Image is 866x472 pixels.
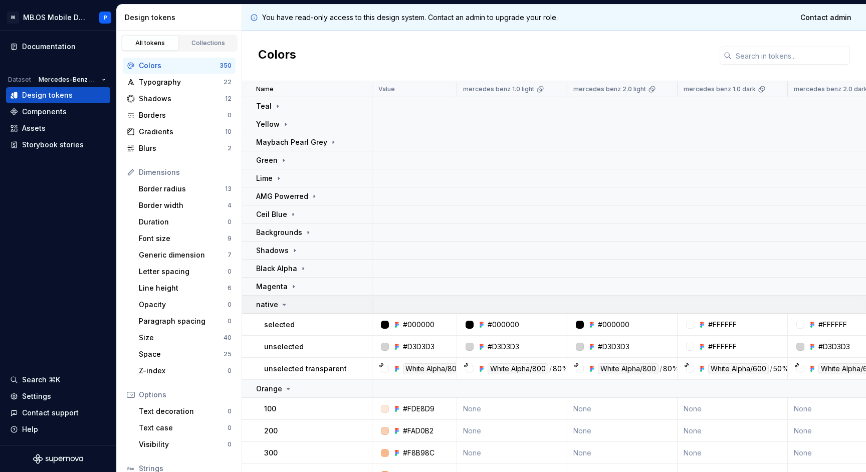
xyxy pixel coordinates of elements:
div: #D3D3D3 [598,342,629,352]
div: Assets [22,123,46,133]
div: 6 [228,284,232,292]
div: Border width [139,200,228,210]
div: 50% [773,363,789,374]
p: Backgrounds [256,227,302,238]
a: Space25 [135,346,236,362]
div: 12 [225,95,232,103]
div: / [549,363,552,374]
a: Documentation [6,39,110,55]
div: White Alpha/800 [403,363,464,374]
div: Letter spacing [139,267,228,277]
div: 0 [228,407,232,415]
a: Paragraph spacing0 [135,313,236,329]
div: Search ⌘K [22,375,60,385]
div: 7 [228,251,232,259]
button: Contact support [6,405,110,421]
div: 0 [228,218,232,226]
a: Typography22 [123,74,236,90]
div: Visibility [139,439,228,449]
div: Design tokens [125,13,238,23]
p: mercedes benz 1.0 dark [684,85,756,93]
div: Gradients [139,127,225,137]
td: None [678,442,788,464]
div: Size [139,333,224,343]
div: White Alpha/800 [488,363,548,374]
button: Help [6,421,110,437]
a: Letter spacing0 [135,264,236,280]
svg: Supernova Logo [33,454,83,464]
div: #FFFFFF [708,320,737,330]
a: Borders0 [123,107,236,123]
div: Typography [139,77,224,87]
div: #FDE8D9 [403,404,435,414]
div: Help [22,424,38,434]
div: #D3D3D3 [488,342,519,352]
p: Name [256,85,274,93]
button: MMB.OS Mobile Design SystemP [2,7,114,28]
div: / [770,363,772,374]
div: MB.OS Mobile Design System [23,13,87,23]
div: M [7,12,19,24]
a: Storybook stories [6,137,110,153]
div: Documentation [22,42,76,52]
p: unselected [264,342,304,352]
div: Shadows [139,94,225,104]
div: #D3D3D3 [818,342,850,352]
input: Search in tokens... [732,47,850,65]
div: Text case [139,423,228,433]
div: 0 [228,111,232,119]
p: Lime [256,173,273,183]
div: 80% [663,363,679,374]
div: 0 [228,440,232,448]
a: Blurs2 [123,140,236,156]
div: 0 [228,268,232,276]
div: 40 [224,334,232,342]
div: Font size [139,233,228,244]
div: Z-index [139,366,228,376]
a: Font size9 [135,230,236,247]
div: Blurs [139,143,228,153]
p: Value [378,85,395,93]
a: Assets [6,120,110,136]
p: Teal [256,101,272,111]
a: Text decoration0 [135,403,236,419]
div: Text decoration [139,406,228,416]
a: Z-index0 [135,363,236,379]
div: / [660,363,662,374]
div: P [104,14,107,22]
p: mercedes benz 2.0 light [573,85,646,93]
div: Colors [139,61,220,71]
td: None [567,442,678,464]
button: Search ⌘K [6,372,110,388]
a: Colors350 [123,58,236,74]
p: Yellow [256,119,280,129]
a: Size40 [135,330,236,346]
p: You have read-only access to this design system. Contact an admin to upgrade your role. [262,13,558,23]
h2: Colors [258,47,296,65]
td: None [567,420,678,442]
div: Settings [22,391,51,401]
p: Magenta [256,282,288,292]
div: 9 [228,234,232,243]
div: Generic dimension [139,250,228,260]
div: 2 [228,144,232,152]
div: Collections [183,39,234,47]
td: None [678,420,788,442]
p: 300 [264,448,278,458]
div: Line height [139,283,228,293]
div: 0 [228,424,232,432]
p: Shadows [256,246,289,256]
td: None [457,398,567,420]
div: White Alpha/800 [598,363,659,374]
p: Maybach Pearl Grey [256,137,327,147]
div: 25 [224,350,232,358]
button: Mercedes-Benz 2.0 [34,73,110,87]
div: #000000 [403,320,435,330]
a: Line height6 [135,280,236,296]
div: Space [139,349,224,359]
p: native [256,300,278,310]
a: Duration0 [135,214,236,230]
div: White Alpha/600 [708,363,769,374]
p: selected [264,320,295,330]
